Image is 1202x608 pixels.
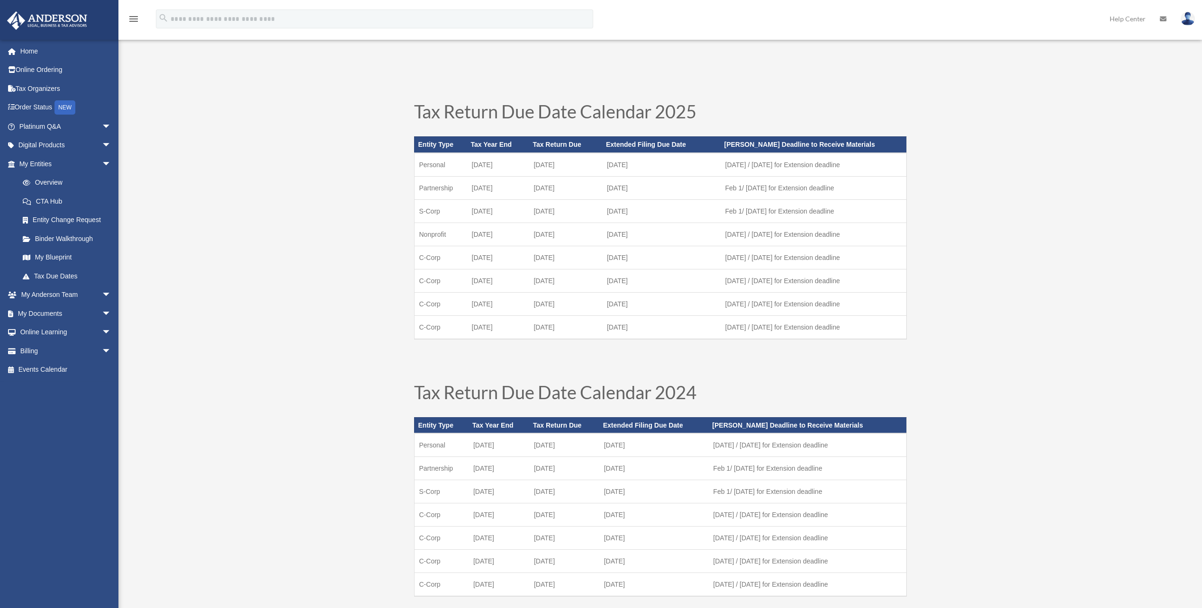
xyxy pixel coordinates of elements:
[13,248,126,267] a: My Blueprint
[469,480,529,503] td: [DATE]
[414,503,469,527] td: C-Corp
[602,223,721,246] td: [DATE]
[602,292,721,315] td: [DATE]
[602,176,721,199] td: [DATE]
[414,136,467,152] th: Entity Type
[599,573,709,597] td: [DATE]
[708,433,906,457] td: [DATE] / [DATE] for Extension deadline
[721,176,906,199] td: Feb 1/ [DATE] for Extension deadline
[414,292,467,315] td: C-Corp
[708,573,906,597] td: [DATE] / [DATE] for Extension deadline
[602,153,721,177] td: [DATE]
[467,136,529,152] th: Tax Year End
[7,154,126,173] a: My Entitiesarrow_drop_down
[467,223,529,246] td: [DATE]
[7,79,126,98] a: Tax Organizers
[529,292,602,315] td: [DATE]
[599,527,709,550] td: [DATE]
[467,292,529,315] td: [DATE]
[7,341,126,360] a: Billingarrow_drop_down
[529,417,599,433] th: Tax Return Due
[414,480,469,503] td: S-Corp
[414,457,469,480] td: Partnership
[414,527,469,550] td: C-Corp
[467,315,529,339] td: [DATE]
[602,136,721,152] th: Extended Filing Due Date
[414,176,467,199] td: Partnership
[7,360,126,379] a: Events Calendar
[7,61,126,80] a: Online Ordering
[414,433,469,457] td: Personal
[599,480,709,503] td: [DATE]
[128,17,139,25] a: menu
[13,173,126,192] a: Overview
[529,269,602,292] td: [DATE]
[529,573,599,597] td: [DATE]
[721,199,906,223] td: Feb 1/ [DATE] for Extension deadline
[102,304,121,323] span: arrow_drop_down
[602,246,721,269] td: [DATE]
[414,246,467,269] td: C-Corp
[7,286,126,304] a: My Anderson Teamarrow_drop_down
[4,11,90,30] img: Anderson Advisors Platinum Portal
[599,433,709,457] td: [DATE]
[602,199,721,223] td: [DATE]
[721,246,906,269] td: [DATE] / [DATE] for Extension deadline
[599,503,709,527] td: [DATE]
[414,153,467,177] td: Personal
[128,13,139,25] i: menu
[599,417,709,433] th: Extended Filing Due Date
[529,176,602,199] td: [DATE]
[529,503,599,527] td: [DATE]
[529,433,599,457] td: [DATE]
[54,100,75,115] div: NEW
[467,269,529,292] td: [DATE]
[708,550,906,573] td: [DATE] / [DATE] for Extension deadline
[602,269,721,292] td: [DATE]
[102,136,121,155] span: arrow_drop_down
[602,315,721,339] td: [DATE]
[529,480,599,503] td: [DATE]
[414,199,467,223] td: S-Corp
[414,269,467,292] td: C-Corp
[102,154,121,174] span: arrow_drop_down
[721,315,906,339] td: [DATE] / [DATE] for Extension deadline
[13,229,126,248] a: Binder Walkthrough
[529,153,602,177] td: [DATE]
[13,192,126,211] a: CTA Hub
[469,433,529,457] td: [DATE]
[529,550,599,573] td: [DATE]
[708,527,906,550] td: [DATE] / [DATE] for Extension deadline
[469,550,529,573] td: [DATE]
[102,323,121,342] span: arrow_drop_down
[467,176,529,199] td: [DATE]
[529,246,602,269] td: [DATE]
[721,136,906,152] th: [PERSON_NAME] Deadline to Receive Materials
[721,223,906,246] td: [DATE] / [DATE] for Extension deadline
[529,136,602,152] th: Tax Return Due
[102,117,121,136] span: arrow_drop_down
[414,383,907,406] h1: Tax Return Due Date Calendar 2024
[708,480,906,503] td: Feb 1/ [DATE] for Extension deadline
[529,315,602,339] td: [DATE]
[467,199,529,223] td: [DATE]
[708,503,906,527] td: [DATE] / [DATE] for Extension deadline
[7,323,126,342] a: Online Learningarrow_drop_down
[529,527,599,550] td: [DATE]
[7,304,126,323] a: My Documentsarrow_drop_down
[599,457,709,480] td: [DATE]
[7,42,126,61] a: Home
[721,269,906,292] td: [DATE] / [DATE] for Extension deadline
[469,527,529,550] td: [DATE]
[414,223,467,246] td: Nonprofit
[102,341,121,361] span: arrow_drop_down
[708,417,906,433] th: [PERSON_NAME] Deadline to Receive Materials
[414,102,907,125] h1: Tax Return Due Date Calendar 2025
[102,286,121,305] span: arrow_drop_down
[467,246,529,269] td: [DATE]
[599,550,709,573] td: [DATE]
[529,199,602,223] td: [DATE]
[414,550,469,573] td: C-Corp
[529,457,599,480] td: [DATE]
[158,13,169,23] i: search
